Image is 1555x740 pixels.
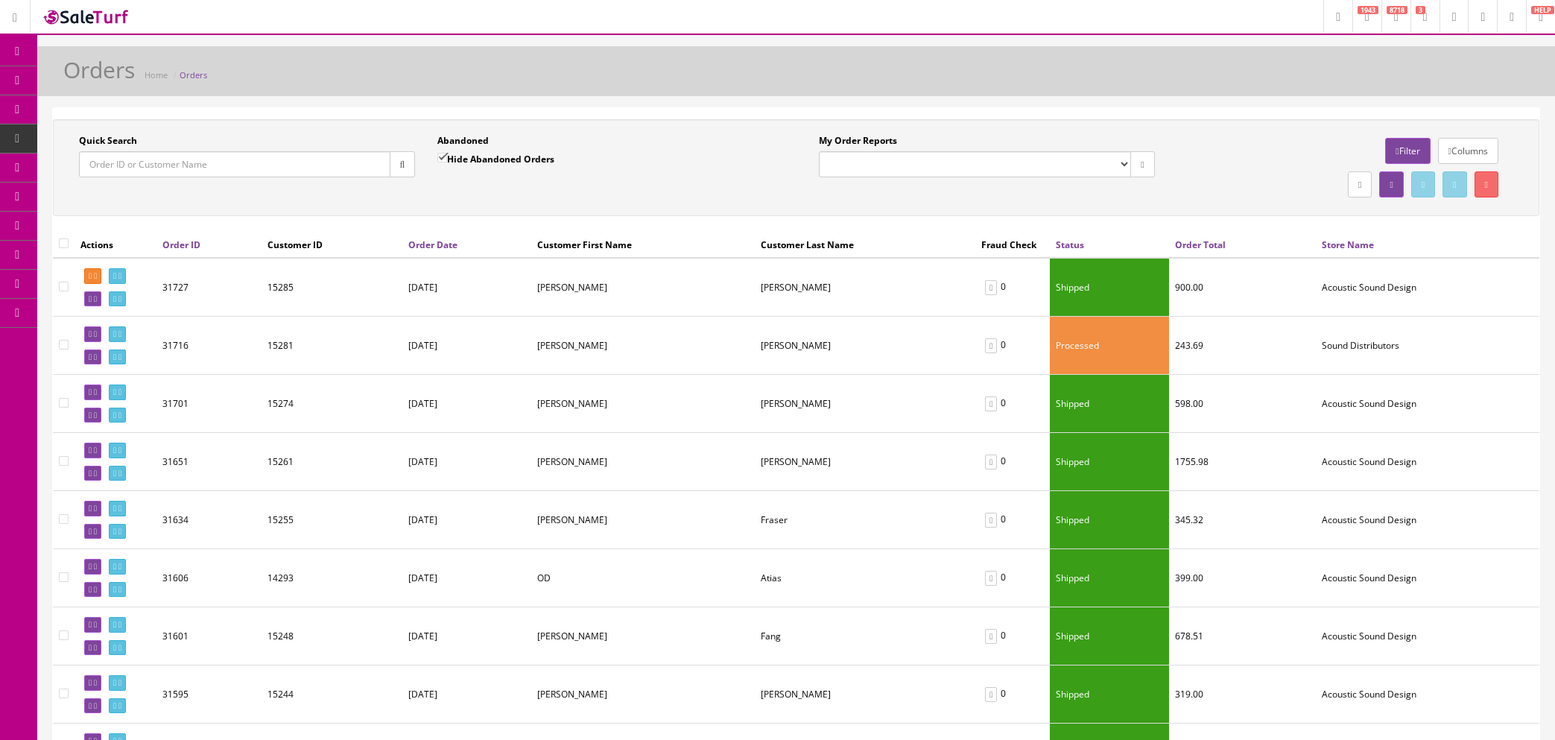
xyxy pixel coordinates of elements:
td: Derek [531,433,755,491]
td: Fraser [755,491,976,549]
td: Acoustic Sound Design [1316,375,1539,433]
td: Laurence [531,258,755,317]
label: My Order Reports [819,134,897,148]
td: Fang [755,607,976,665]
td: RIVERA [755,375,976,433]
a: Columns [1438,138,1498,164]
td: 1755.98 [1169,433,1316,491]
th: Customer ID [262,231,402,258]
td: [DATE] [402,433,531,491]
td: [DATE] [402,258,531,317]
td: 31651 [156,433,262,491]
td: Doug [531,491,755,549]
td: 319.00 [1169,665,1316,724]
span: HELP [1531,6,1554,14]
td: Geoffrey [531,607,755,665]
a: Status [1056,238,1084,251]
span: 8718 [1387,6,1407,14]
td: 0 [975,665,1050,724]
a: Home [145,69,168,80]
td: Rowe [755,317,976,375]
label: Hide Abandoned Orders [437,151,554,166]
label: Quick Search [79,134,137,148]
td: Shipped [1050,433,1169,491]
td: OD [531,549,755,607]
td: Gregg [531,665,755,724]
td: [DATE] [402,491,531,549]
th: Customer Last Name [755,231,976,258]
td: JESSE [531,375,755,433]
td: Acoustic Sound Design [1316,491,1539,549]
td: Jesse [531,317,755,375]
td: Bauman [755,665,976,724]
td: 345.32 [1169,491,1316,549]
td: Fong [755,433,976,491]
td: 678.51 [1169,607,1316,665]
th: Fraud Check [975,231,1050,258]
th: Customer First Name [531,231,755,258]
td: 598.00 [1169,375,1316,433]
span: 1943 [1358,6,1378,14]
td: 14293 [262,549,402,607]
a: Orders [180,69,207,80]
td: 31601 [156,607,262,665]
td: Acoustic Sound Design [1316,665,1539,724]
input: Order ID or Customer Name [79,151,390,177]
td: Shipped [1050,375,1169,433]
td: 0 [975,433,1050,491]
td: 15261 [262,433,402,491]
th: Actions [75,231,156,258]
a: Filter [1385,138,1430,164]
td: 15285 [262,258,402,317]
td: Acoustic Sound Design [1316,549,1539,607]
td: 0 [975,491,1050,549]
td: 15255 [262,491,402,549]
label: Abandoned [437,134,489,148]
td: [DATE] [402,375,531,433]
td: Sound Distributors [1316,317,1539,375]
td: Shipped [1050,665,1169,724]
td: 31634 [156,491,262,549]
a: Order ID [162,238,200,251]
td: 399.00 [1169,549,1316,607]
td: 0 [975,258,1050,317]
h1: Orders [63,57,135,82]
td: Shipped [1050,491,1169,549]
td: [DATE] [402,549,531,607]
td: Shipped [1050,258,1169,317]
td: Processed [1050,317,1169,375]
td: 31701 [156,375,262,433]
td: 31716 [156,317,262,375]
input: Hide Abandoned Orders [437,153,447,162]
td: Shipped [1050,549,1169,607]
td: [DATE] [402,317,531,375]
a: Order Total [1175,238,1226,251]
td: 243.69 [1169,317,1316,375]
td: 15244 [262,665,402,724]
a: Order Date [408,238,457,251]
td: [DATE] [402,665,531,724]
td: Acoustic Sound Design [1316,258,1539,317]
td: 0 [975,375,1050,433]
a: Store Name [1322,238,1374,251]
td: Acoustic Sound Design [1316,433,1539,491]
td: 15274 [262,375,402,433]
td: 0 [975,317,1050,375]
td: 0 [975,549,1050,607]
td: Acoustic Sound Design [1316,607,1539,665]
span: 3 [1416,6,1425,14]
td: Cox [755,258,976,317]
td: 15248 [262,607,402,665]
td: Shipped [1050,607,1169,665]
td: 31727 [156,258,262,317]
td: 0 [975,607,1050,665]
td: 31606 [156,549,262,607]
td: Atias [755,549,976,607]
img: SaleTurf [42,7,131,27]
td: [DATE] [402,607,531,665]
td: 15281 [262,317,402,375]
td: 900.00 [1169,258,1316,317]
td: 31595 [156,665,262,724]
